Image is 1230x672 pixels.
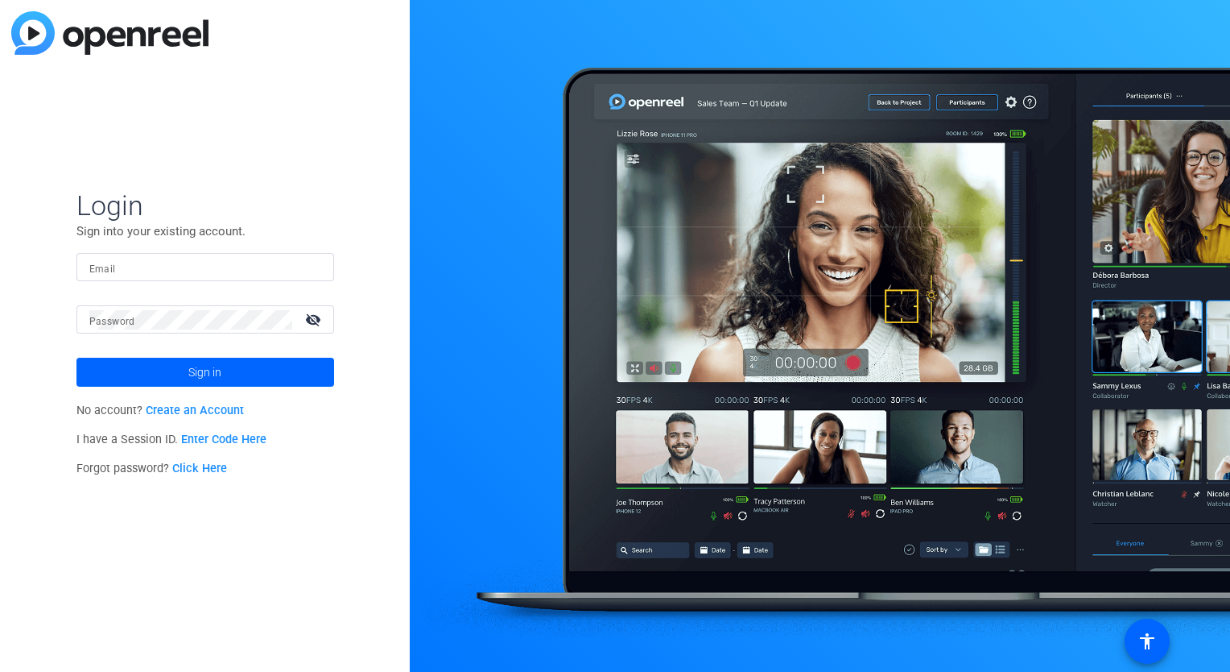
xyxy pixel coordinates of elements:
span: Sign in [188,352,221,392]
span: Login [76,189,334,222]
span: No account? [76,404,245,417]
a: Click Here [172,462,227,475]
a: Enter Code Here [181,433,266,446]
a: Create an Account [146,404,244,417]
input: Enter Email Address [89,258,321,277]
p: Sign into your existing account. [76,222,334,240]
mat-icon: visibility_off [295,308,334,331]
span: Forgot password? [76,462,228,475]
img: blue-gradient.svg [11,11,208,55]
span: I have a Session ID. [76,433,267,446]
mat-icon: accessibility [1137,632,1157,651]
mat-label: Password [89,316,135,327]
button: Sign in [76,358,334,387]
mat-label: Email [89,263,116,275]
